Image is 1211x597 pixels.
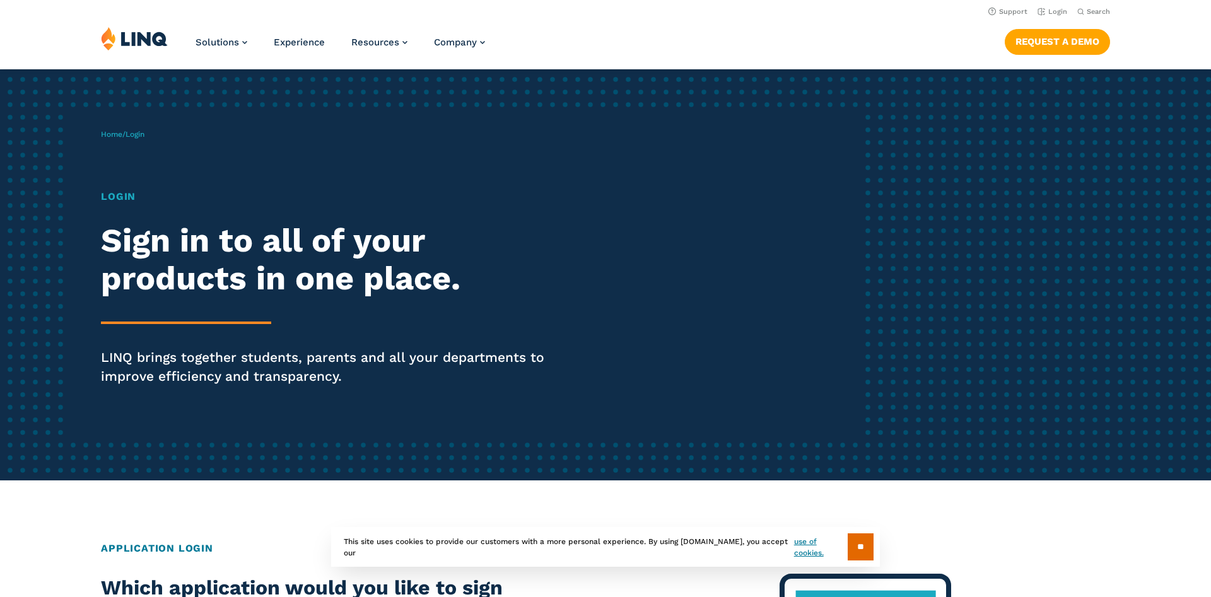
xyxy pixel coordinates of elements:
[1038,8,1067,16] a: Login
[196,26,485,68] nav: Primary Navigation
[351,37,399,48] span: Resources
[274,37,325,48] a: Experience
[101,130,144,139] span: /
[1005,26,1110,54] nav: Button Navigation
[101,348,568,386] p: LINQ brings together students, parents and all your departments to improve efficiency and transpa...
[1005,29,1110,54] a: Request a Demo
[101,26,168,50] img: LINQ | K‑12 Software
[1087,8,1110,16] span: Search
[434,37,485,48] a: Company
[196,37,247,48] a: Solutions
[351,37,407,48] a: Resources
[988,8,1027,16] a: Support
[101,222,568,298] h2: Sign in to all of your products in one place.
[331,527,880,567] div: This site uses cookies to provide our customers with a more personal experience. By using [DOMAIN...
[101,189,568,204] h1: Login
[434,37,477,48] span: Company
[794,536,848,559] a: use of cookies.
[101,130,122,139] a: Home
[126,130,144,139] span: Login
[101,541,1110,556] h2: Application Login
[1077,7,1110,16] button: Open Search Bar
[196,37,239,48] span: Solutions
